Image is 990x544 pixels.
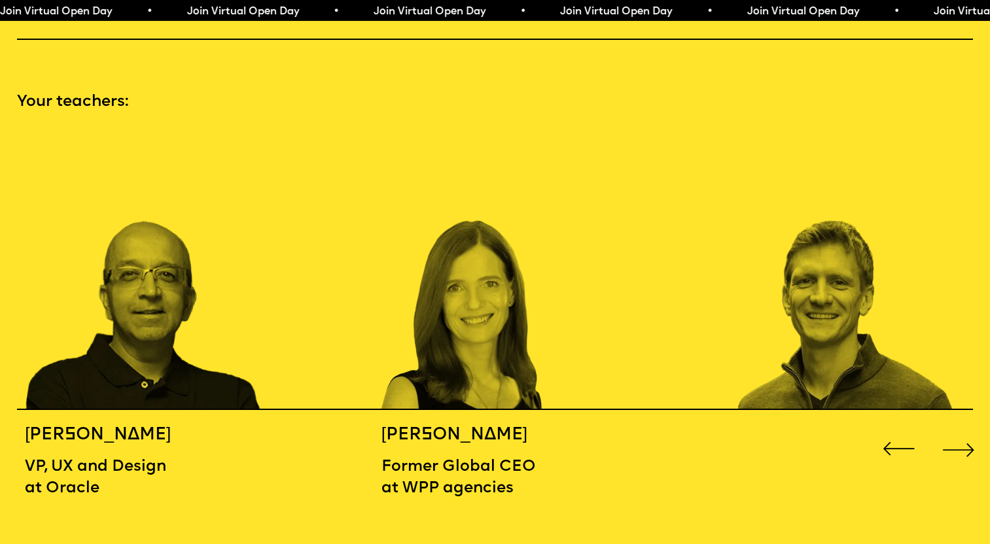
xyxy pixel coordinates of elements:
span: • [893,7,899,17]
div: Previous slide [879,430,919,469]
h5: [PERSON_NAME] [25,424,203,446]
p: Former Global CEO at WPP agencies [381,456,559,500]
h5: [PERSON_NAME] [381,424,559,446]
p: Your teachers: [17,92,972,113]
p: VP, UX and Design at Oracle [25,456,203,500]
span: • [147,7,152,17]
div: 12 / 16 [381,133,619,410]
span: • [520,7,526,17]
div: 11 / 16 [25,133,262,410]
span: • [707,7,713,17]
div: Next slide [939,430,979,469]
span: • [333,7,339,17]
div: 13 / 16 [737,133,975,410]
